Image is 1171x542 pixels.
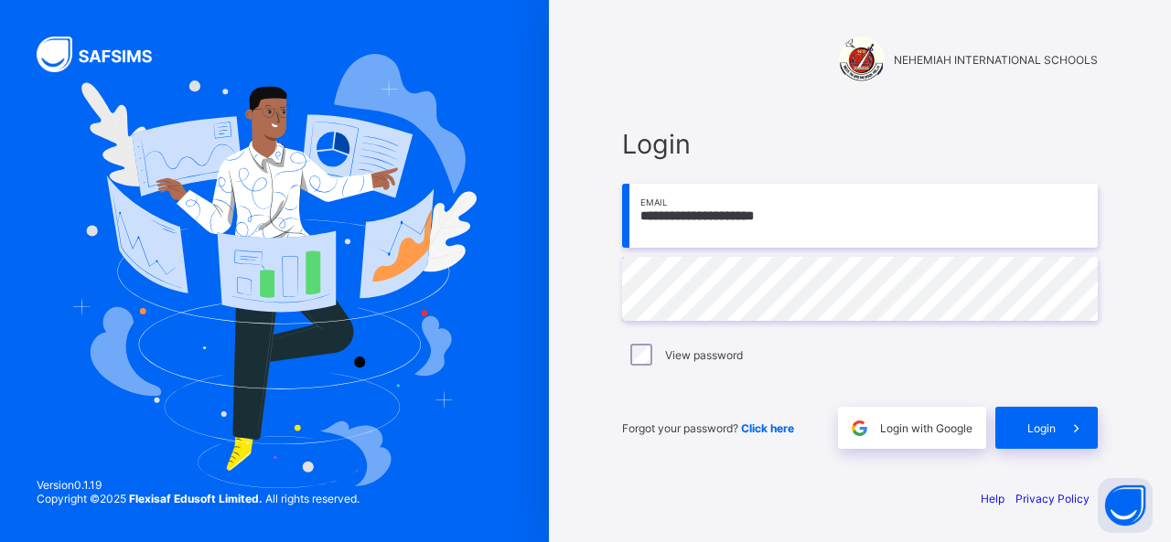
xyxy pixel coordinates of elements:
span: Copyright © 2025 All rights reserved. [37,492,360,505]
label: View password [665,348,743,362]
span: Forgot your password? [622,421,794,435]
a: Click here [741,421,794,435]
a: Privacy Policy [1015,492,1090,505]
strong: Flexisaf Edusoft Limited. [129,492,263,505]
span: Version 0.1.19 [37,478,360,492]
img: google.396cfc9801f0270233282035f929180a.svg [849,418,870,439]
span: Login with Google [880,421,972,435]
span: NEHEMIAH INTERNATIONAL SCHOOLS [894,53,1098,67]
span: Login [622,128,1098,160]
img: Hero Image [72,54,476,487]
span: Login [1027,421,1056,435]
button: Open asap [1098,478,1153,533]
a: Help [981,492,1004,505]
img: SAFSIMS Logo [37,37,174,72]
